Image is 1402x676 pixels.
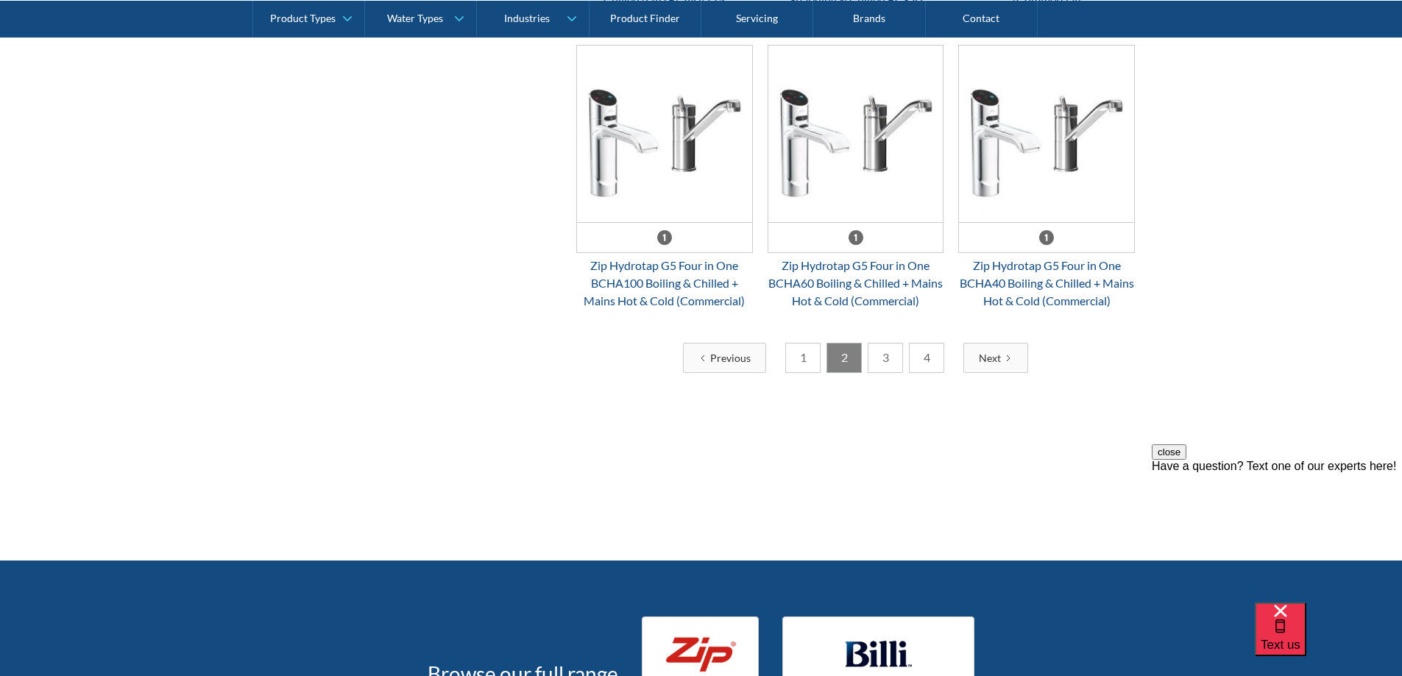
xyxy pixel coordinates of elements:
iframe: podium webchat widget bubble [1255,602,1402,676]
a: 1 [785,343,821,373]
img: Zip Hydrotap G5 Four in One BCHA60 Boiling & Chilled + Mains Hot & Cold (Commercial) [768,46,943,222]
a: Next Page [963,343,1028,373]
div: Zip Hydrotap G5 Four in One BCHA40 Boiling & Chilled + Mains Hot & Cold (Commercial) [958,257,1135,310]
img: Zip Hydrotap G5 Four in One BCHA100 Boiling & Chilled + Mains Hot & Cold (Commercial) [577,46,752,222]
a: Zip Hydrotap G5 Four in One BCHA100 Boiling & Chilled + Mains Hot & Cold (Commercial)Zip Hydrotap... [576,45,753,310]
div: Previous [710,350,751,366]
a: Zip Hydrotap G5 Four in One BCHA60 Boiling & Chilled + Mains Hot & Cold (Commercial)Zip Hydrotap ... [768,45,944,310]
div: Product Types [270,12,336,24]
a: 3 [868,343,903,373]
iframe: podium webchat widget prompt [1152,444,1402,621]
div: Water Types [387,12,443,24]
div: List [576,343,1136,373]
div: Industries [504,12,550,24]
div: Zip Hydrotap G5 Four in One BCHA60 Boiling & Chilled + Mains Hot & Cold (Commercial) [768,257,944,310]
img: Zip Hydrotap G5 Four in One BCHA40 Boiling & Chilled + Mains Hot & Cold (Commercial) [959,46,1134,222]
a: Previous Page [683,343,766,373]
div: Zip Hydrotap G5 Four in One BCHA100 Boiling & Chilled + Mains Hot & Cold (Commercial) [576,257,753,310]
a: 2 [826,343,862,373]
a: 4 [909,343,944,373]
div: Next [979,350,1001,366]
a: Zip Hydrotap G5 Four in One BCHA40 Boiling & Chilled + Mains Hot & Cold (Commercial) Zip Hydrotap... [958,45,1135,310]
